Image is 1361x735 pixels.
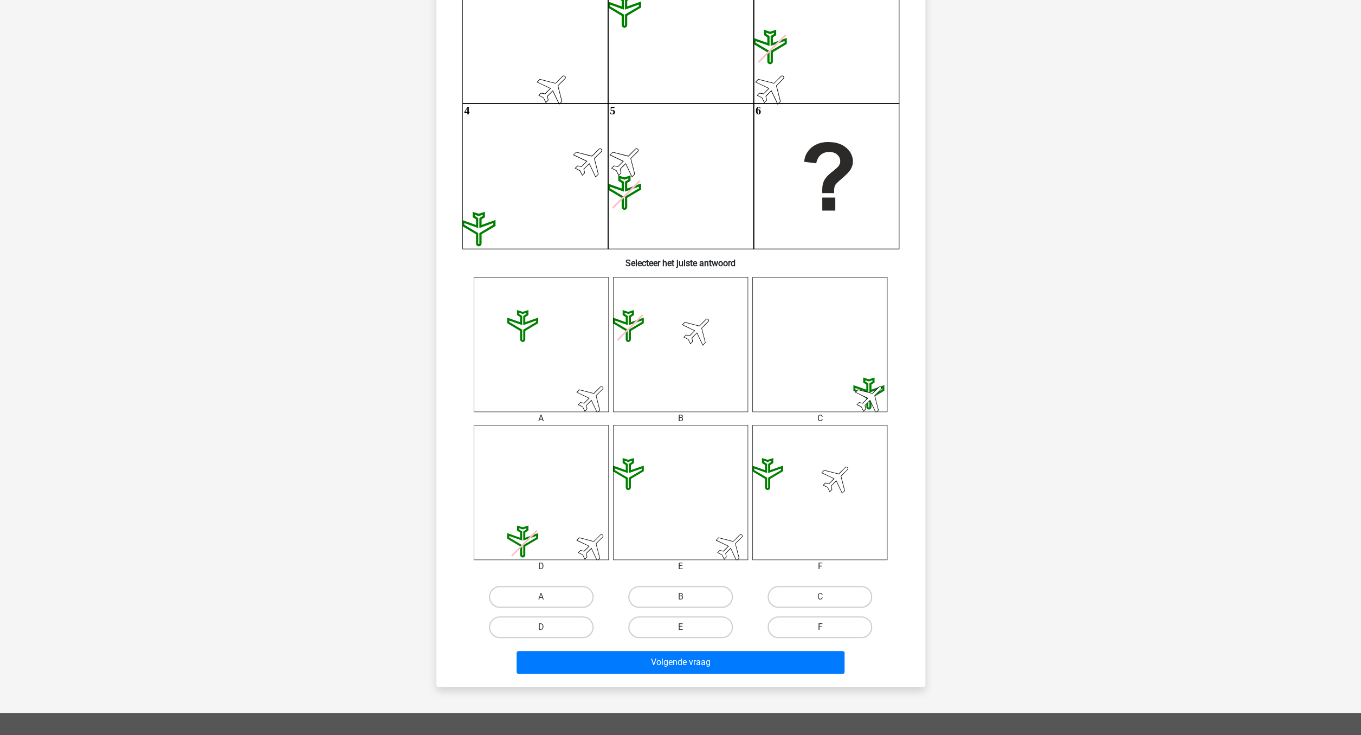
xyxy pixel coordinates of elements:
[517,651,844,674] button: Volgende vraag
[489,616,594,638] label: D
[464,105,469,117] text: 4
[628,586,733,608] label: B
[489,586,594,608] label: A
[767,586,872,608] label: C
[744,412,895,425] div: C
[466,412,617,425] div: A
[466,560,617,573] div: D
[610,105,615,117] text: 5
[454,249,908,268] h6: Selecteer het juiste antwoord
[628,616,733,638] label: E
[755,105,760,117] text: 6
[605,560,756,573] div: E
[767,616,872,638] label: F
[605,412,756,425] div: B
[744,560,895,573] div: F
